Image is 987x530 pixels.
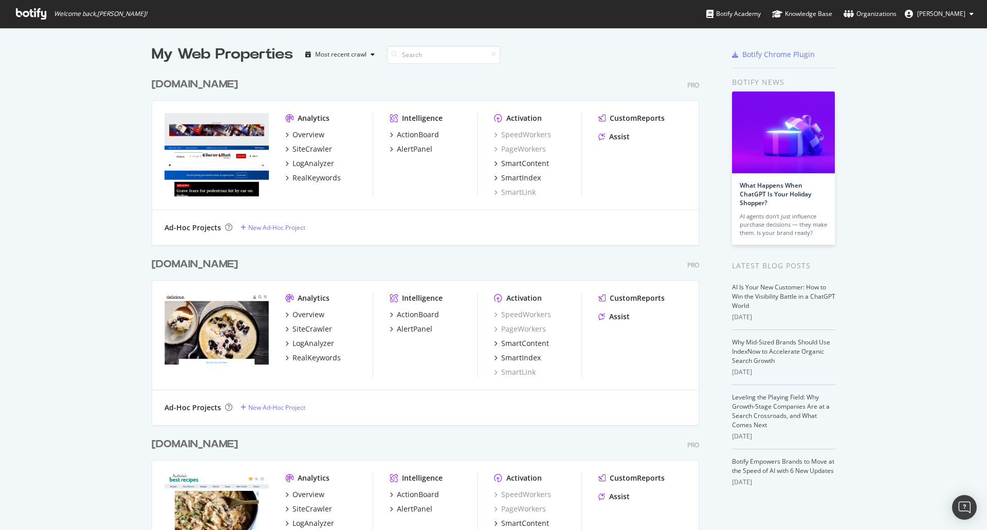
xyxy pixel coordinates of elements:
[293,489,324,500] div: Overview
[917,9,965,18] span: Titus Koshy
[152,77,242,92] a: [DOMAIN_NAME]
[315,51,367,58] div: Most recent crawl
[293,158,334,169] div: LogAnalyzer
[402,113,443,123] div: Intelligence
[285,324,332,334] a: SiteCrawler
[152,44,293,65] div: My Web Properties
[164,293,269,376] img: www.delicious.com.au
[298,473,330,483] div: Analytics
[152,437,238,452] div: [DOMAIN_NAME]
[494,353,541,363] a: SmartIndex
[609,491,630,502] div: Assist
[397,309,439,320] div: ActionBoard
[390,504,432,514] a: AlertPanel
[390,130,439,140] a: ActionBoard
[152,257,242,272] a: [DOMAIN_NAME]
[732,457,834,475] a: Botify Empowers Brands to Move at the Speed of AI with 6 New Updates
[390,324,432,334] a: AlertPanel
[952,495,977,520] div: Open Intercom Messenger
[501,338,549,349] div: SmartContent
[598,113,665,123] a: CustomReports
[293,518,334,528] div: LogAnalyzer
[293,173,341,183] div: RealKeywords
[152,257,238,272] div: [DOMAIN_NAME]
[285,504,332,514] a: SiteCrawler
[506,113,542,123] div: Activation
[397,489,439,500] div: ActionBoard
[397,324,432,334] div: AlertPanel
[293,144,332,154] div: SiteCrawler
[501,518,549,528] div: SmartContent
[740,212,827,237] div: AI agents don’t just influence purchase decisions — they make them. Is your brand ready?
[285,309,324,320] a: Overview
[732,260,835,271] div: Latest Blog Posts
[241,223,305,232] a: New Ad-Hoc Project
[241,403,305,412] a: New Ad-Hoc Project
[390,489,439,500] a: ActionBoard
[732,338,830,365] a: Why Mid-Sized Brands Should Use IndexNow to Accelerate Organic Search Growth
[844,9,897,19] div: Organizations
[293,324,332,334] div: SiteCrawler
[164,113,269,196] img: www.couriermail.com.au
[732,49,815,60] a: Botify Chrome Plugin
[152,437,242,452] a: [DOMAIN_NAME]
[285,353,341,363] a: RealKeywords
[732,478,835,487] div: [DATE]
[293,504,332,514] div: SiteCrawler
[598,491,630,502] a: Assist
[285,158,334,169] a: LogAnalyzer
[494,144,546,154] a: PageWorkers
[610,113,665,123] div: CustomReports
[397,504,432,514] div: AlertPanel
[390,309,439,320] a: ActionBoard
[248,223,305,232] div: New Ad-Hoc Project
[501,158,549,169] div: SmartContent
[501,173,541,183] div: SmartIndex
[506,473,542,483] div: Activation
[285,144,332,154] a: SiteCrawler
[293,130,324,140] div: Overview
[706,9,761,19] div: Botify Academy
[742,49,815,60] div: Botify Chrome Plugin
[494,158,549,169] a: SmartContent
[494,504,546,514] a: PageWorkers
[298,113,330,123] div: Analytics
[609,312,630,322] div: Assist
[732,368,835,377] div: [DATE]
[494,187,536,197] a: SmartLink
[897,6,982,22] button: [PERSON_NAME]
[301,46,379,63] button: Most recent crawl
[387,46,500,64] input: Search
[293,309,324,320] div: Overview
[732,92,835,173] img: What Happens When ChatGPT Is Your Holiday Shopper?
[397,144,432,154] div: AlertPanel
[164,223,221,233] div: Ad-Hoc Projects
[285,489,324,500] a: Overview
[687,261,699,269] div: Pro
[164,403,221,413] div: Ad-Hoc Projects
[501,353,541,363] div: SmartIndex
[732,283,835,310] a: AI Is Your New Customer: How to Win the Visibility Battle in a ChatGPT World
[598,473,665,483] a: CustomReports
[772,9,832,19] div: Knowledge Base
[494,489,551,500] a: SpeedWorkers
[687,441,699,449] div: Pro
[494,130,551,140] a: SpeedWorkers
[494,367,536,377] a: SmartLink
[598,293,665,303] a: CustomReports
[494,324,546,334] a: PageWorkers
[598,312,630,322] a: Assist
[494,309,551,320] a: SpeedWorkers
[732,432,835,441] div: [DATE]
[293,338,334,349] div: LogAnalyzer
[494,338,549,349] a: SmartContent
[285,173,341,183] a: RealKeywords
